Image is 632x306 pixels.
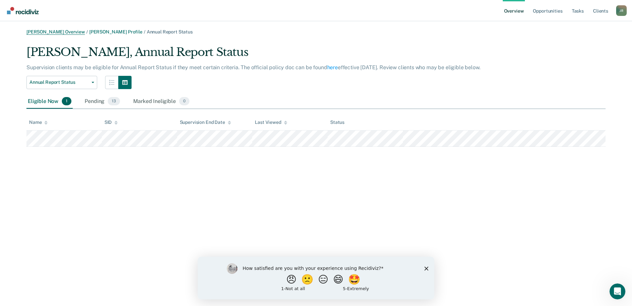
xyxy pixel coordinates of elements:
[610,283,625,299] iframe: Intercom live chat
[180,120,231,125] div: Supervision End Date
[327,64,338,71] a: here
[142,29,147,34] span: /
[108,97,120,106] span: 13
[26,94,73,109] div: Eligible Now1
[198,257,434,299] iframe: Survey by Kim from Recidiviz
[179,97,189,106] span: 0
[26,64,480,71] p: Supervision clients may be eligible for Annual Report Status if they meet certain criteria. The o...
[29,120,48,125] div: Name
[29,79,89,85] span: Annual Report Status
[330,120,344,125] div: Status
[83,94,121,109] div: Pending13
[104,120,118,125] div: SID
[26,29,85,35] a: [PERSON_NAME] Overview
[26,45,500,64] div: [PERSON_NAME], Annual Report Status
[132,94,191,109] div: Marked Ineligible0
[89,29,142,34] a: [PERSON_NAME] Profile
[7,7,39,14] img: Recidiviz
[147,29,193,34] span: Annual Report Status
[616,5,627,16] button: Profile dropdown button
[616,5,627,16] div: J R
[255,120,287,125] div: Last Viewed
[26,76,97,89] button: Annual Report Status
[62,97,71,106] span: 1
[85,29,89,34] span: /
